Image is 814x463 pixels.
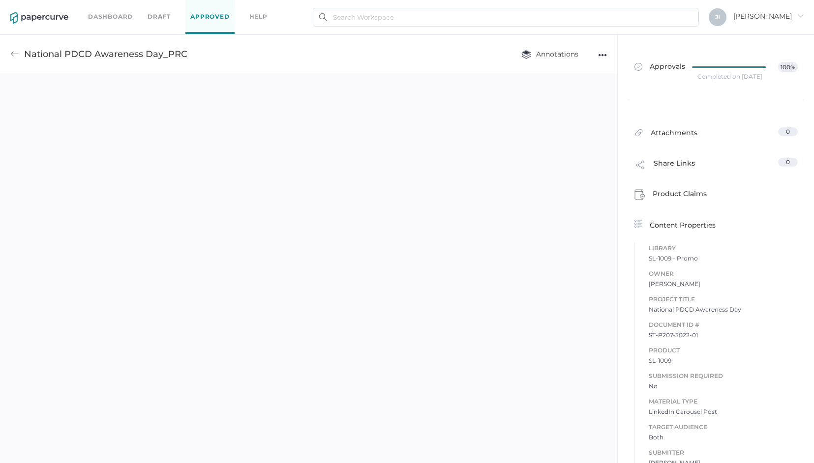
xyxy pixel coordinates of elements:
span: Approvals [634,62,685,73]
img: annotation-layers.cc6d0e6b.svg [521,50,531,59]
span: Submission Required [649,371,798,381]
i: arrow_right [797,12,804,19]
div: Content Properties [634,219,798,231]
span: 0 [786,128,790,135]
img: papercurve-logo-colour.7244d18c.svg [10,12,68,24]
a: Dashboard [88,11,133,22]
span: Material Type [649,396,798,407]
img: claims-icon.71597b81.svg [634,189,645,200]
button: Annotations [512,45,588,63]
a: Approvals100% [629,52,804,83]
a: Attachments0 [634,127,798,143]
div: Product Claims [634,188,707,203]
div: National PDCD Awareness Day_PRC [24,45,187,63]
span: 0 [786,158,790,166]
span: [PERSON_NAME] [733,12,804,21]
span: Target Audience [649,422,798,433]
div: ●●● [598,48,607,62]
span: ST-P207-3022-01 [649,330,798,340]
span: 100% [778,62,797,72]
span: Both [649,433,798,442]
input: Search Workspace [313,8,698,27]
img: approved-grey.341b8de9.svg [634,63,642,71]
div: help [249,11,268,22]
span: National PDCD Awareness Day [649,305,798,315]
span: Document ID # [649,319,798,330]
span: Project Title [649,294,798,305]
span: Owner [649,268,798,279]
span: J I [715,13,720,21]
span: Submitter [649,447,798,458]
a: Share Links0 [634,158,798,176]
img: back-arrow-grey.72011ae3.svg [10,50,19,58]
span: [PERSON_NAME] [649,279,798,289]
span: No [649,381,798,391]
img: search.bf03fe8b.svg [319,13,327,21]
img: share-link-icon.af96a55c.svg [634,159,646,174]
span: Product [649,345,798,356]
a: Draft [148,11,171,22]
img: content-properties-icon.34d20aed.svg [634,220,642,228]
img: attachments-icon.0dd0e375.svg [634,128,643,140]
span: LinkedIn Carousel Post [649,407,798,417]
div: Attachments [634,127,697,143]
span: SL-1009 [649,356,798,366]
div: Share Links [634,158,695,176]
span: Library [649,243,798,254]
span: Annotations [521,50,578,58]
a: Product Claims [634,188,798,203]
span: SL-1009 - Promo [649,254,798,263]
